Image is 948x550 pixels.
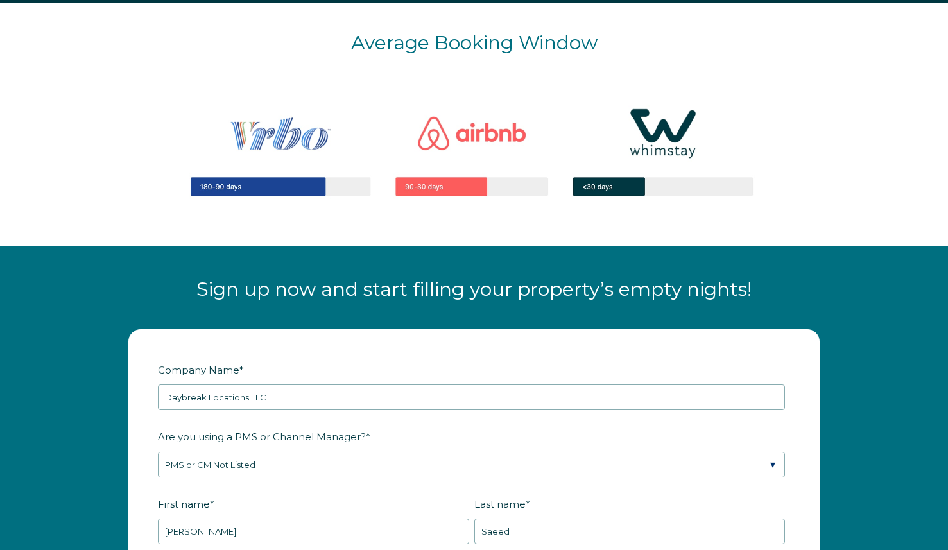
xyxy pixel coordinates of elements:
[158,360,239,380] span: Company Name
[196,277,752,301] span: Sign up now and start filling your property’s empty nights!
[158,427,366,447] span: Are you using a PMS or Channel Manager?
[147,73,802,229] img: Captura de pantalla 2025-05-06 a la(s) 5.25.03 p.m.
[158,494,210,514] span: First name
[351,31,598,55] span: Average Booking Window
[474,494,526,514] span: Last name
